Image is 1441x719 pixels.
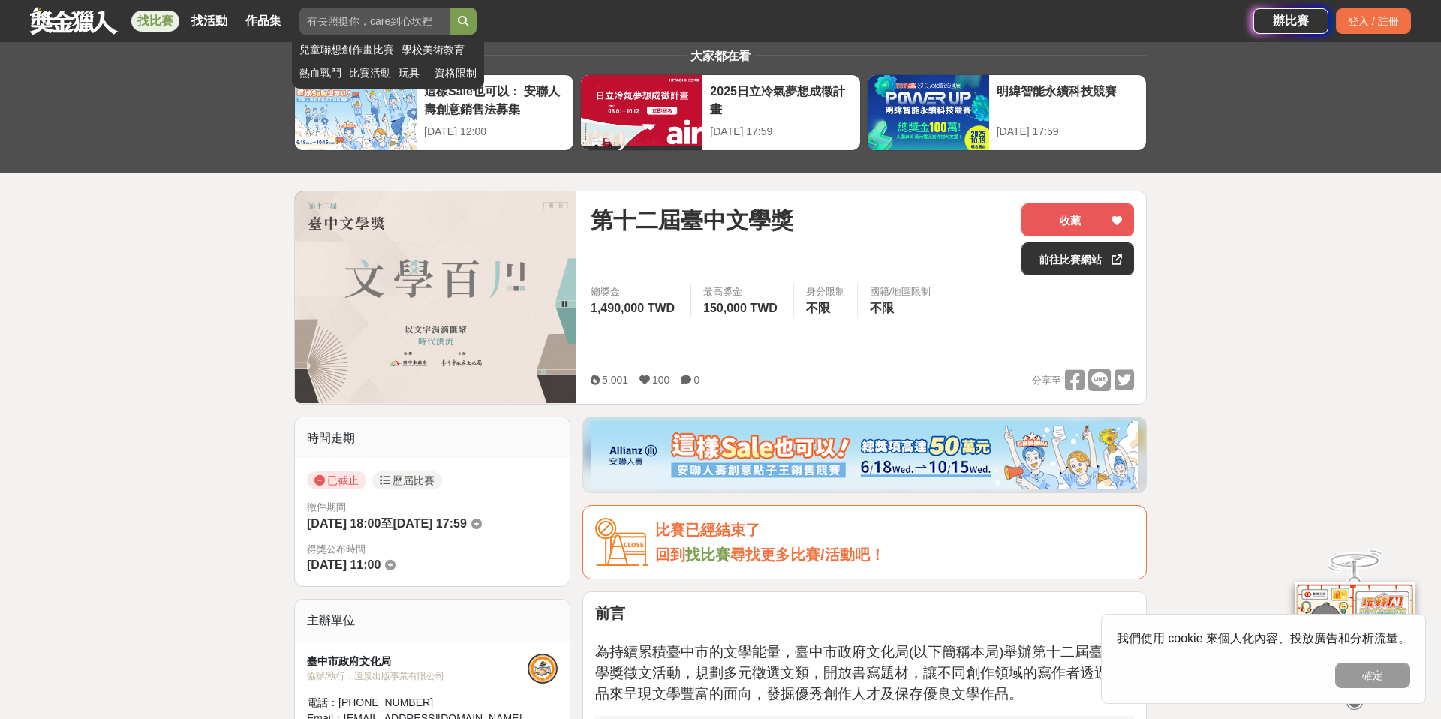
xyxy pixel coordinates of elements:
[870,302,894,314] span: 不限
[1117,632,1410,645] span: 我們使用 cookie 來個人化內容、投放廣告和分析流量。
[307,654,528,669] div: 臺中市政府文化局
[185,11,233,32] a: 找活動
[295,191,576,403] img: Cover Image
[867,74,1147,151] a: 明緯智能永續科技競賽[DATE] 17:59
[685,546,730,563] a: 找比賽
[307,501,346,513] span: 徵件期間
[595,644,1132,702] span: 為持續累積臺中市的文學能量，臺中市政府文化局(以下簡稱本局)舉辦第十二屆臺中文學獎徵文活動，規劃多元徵選文類，開放書寫題材，讓不同創作領域的寫作者透過作品來呈現文學豐富的面向，發掘優秀創作人才及...
[294,74,574,151] a: 這樣Sale也可以： 安聯人壽創意銷售法募集[DATE] 12:00
[655,546,685,563] span: 回到
[997,124,1139,140] div: [DATE] 17:59
[1021,203,1134,236] button: 收藏
[307,542,558,557] span: 得獎公布時間
[997,83,1139,116] div: 明緯智能永續科技競賽
[580,74,860,151] a: 2025日立冷氣夢想成徵計畫[DATE] 17:59
[307,558,381,571] span: [DATE] 11:00
[710,124,852,140] div: [DATE] 17:59
[299,8,450,35] input: 有長照挺你，care到心坎裡！青春出手，拍出照顧 影音徵件活動
[602,374,628,386] span: 5,001
[399,65,427,81] a: 玩具
[299,42,394,58] a: 兒童聯想創作畫比賽
[591,203,793,237] span: 第十二屆臺中文學獎
[687,50,754,62] span: 大家都在看
[299,65,341,81] a: 熱血戰鬥
[655,518,1134,543] div: 比賽已經結束了
[307,695,528,711] div: 電話： [PHONE_NUMBER]
[703,302,778,314] span: 150,000 TWD
[652,374,669,386] span: 100
[424,124,566,140] div: [DATE] 12:00
[730,546,885,563] span: 尋找更多比賽/活動吧！
[1295,582,1415,681] img: d2146d9a-e6f6-4337-9592-8cefde37ba6b.png
[703,284,781,299] span: 最高獎金
[806,302,830,314] span: 不限
[402,42,477,58] a: 學校美術教育
[131,11,179,32] a: 找比賽
[295,417,570,459] div: 時間走期
[591,421,1138,489] img: dcc59076-91c0-4acb-9c6b-a1d413182f46.png
[349,65,391,81] a: 比賽活動
[1336,8,1411,34] div: 登入 / 註冊
[424,83,566,116] div: 這樣Sale也可以： 安聯人壽創意銷售法募集
[372,471,442,489] a: 歷屆比賽
[435,65,477,81] a: 資格限制
[295,600,570,642] div: 主辦單位
[595,605,625,621] strong: 前言
[591,302,675,314] span: 1,490,000 TWD
[693,374,699,386] span: 0
[307,669,528,683] div: 協辦/執行： 遠景出版事業有限公司
[307,471,366,489] span: 已截止
[239,11,287,32] a: 作品集
[381,517,393,530] span: 至
[307,517,381,530] span: [DATE] 18:00
[870,284,931,299] div: 國籍/地區限制
[1335,663,1410,688] button: 確定
[710,83,852,116] div: 2025日立冷氣夢想成徵計畫
[393,517,466,530] span: [DATE] 17:59
[1032,369,1061,392] span: 分享至
[1021,242,1134,275] a: 前往比賽網站
[595,518,648,567] img: Icon
[1253,8,1328,34] a: 辦比賽
[806,284,845,299] div: 身分限制
[591,284,678,299] span: 總獎金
